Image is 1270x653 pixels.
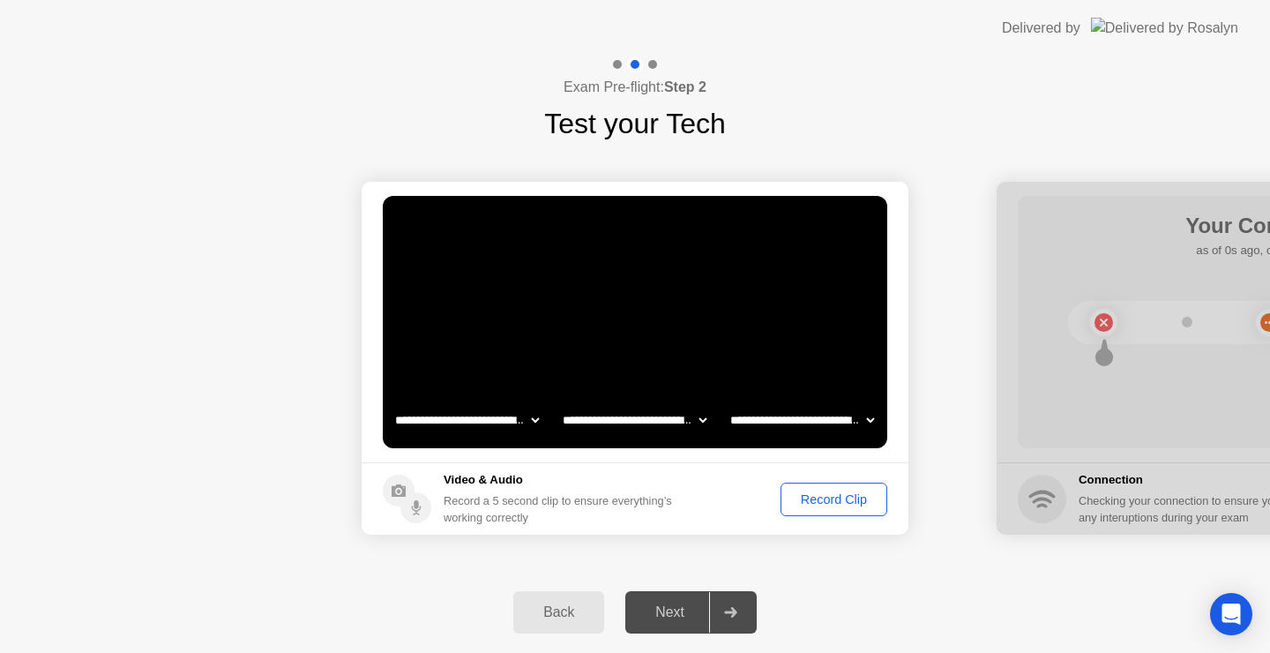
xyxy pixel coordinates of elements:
[625,591,757,634] button: Next
[513,591,604,634] button: Back
[444,492,679,526] div: Record a 5 second clip to ensure everything’s working correctly
[727,402,878,438] select: Available microphones
[1091,18,1238,38] img: Delivered by Rosalyn
[392,402,542,438] select: Available cameras
[631,604,709,620] div: Next
[1002,18,1080,39] div: Delivered by
[544,102,726,145] h1: Test your Tech
[559,402,710,438] select: Available speakers
[519,604,599,620] div: Back
[781,483,887,516] button: Record Clip
[1210,593,1252,635] div: Open Intercom Messenger
[564,77,706,98] h4: Exam Pre-flight:
[444,471,679,489] h5: Video & Audio
[664,79,706,94] b: Step 2
[787,492,881,507] div: Record Clip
